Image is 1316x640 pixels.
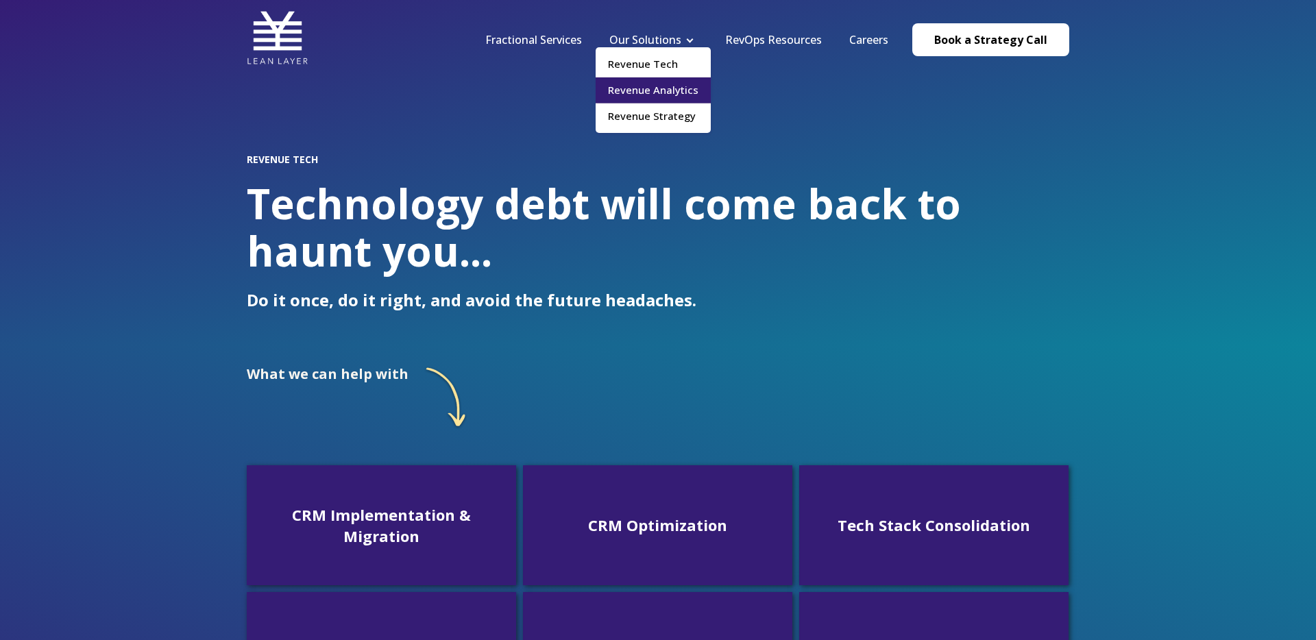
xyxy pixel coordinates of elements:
a: Careers [849,32,888,47]
a: Revenue Strategy [596,103,711,129]
h1: Technology debt will come back to haunt you... [247,180,1069,275]
h3: CRM Implementation & Migration [258,504,505,547]
h2: REVENUE TECH [247,154,1069,165]
h2: What we can help with [247,366,409,382]
a: Book a Strategy Call [912,23,1069,56]
h3: CRM Optimization [534,515,781,536]
div: Navigation Menu [472,32,902,47]
p: Do it once, do it right, and avoid the future headaches. [247,291,1069,310]
a: Revenue Tech [596,51,711,77]
a: Fractional Services [485,32,582,47]
a: Revenue Analytics [596,77,711,103]
img: Lean Layer Logo [247,7,308,69]
h3: Tech Stack Consolidation [810,515,1058,536]
a: Our Solutions [609,32,681,47]
a: RevOps Resources [725,32,822,47]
